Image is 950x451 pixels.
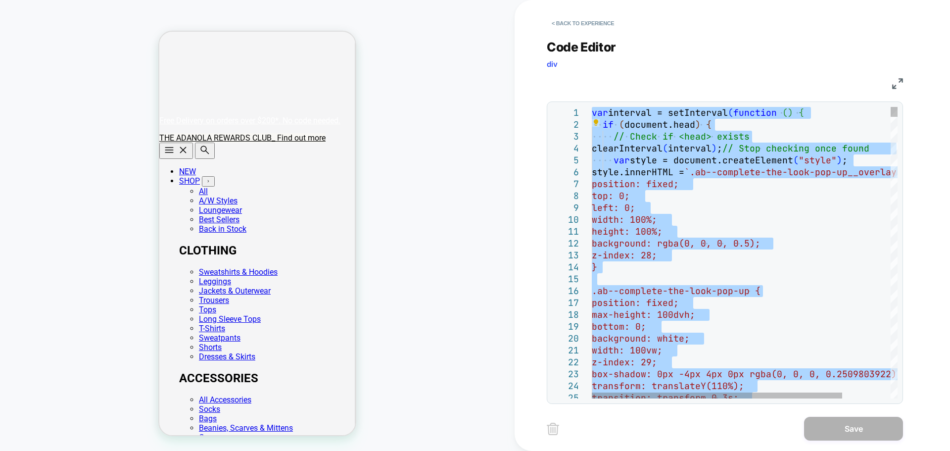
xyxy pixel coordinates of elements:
[40,401,57,410] a: Caps
[722,143,869,154] span: // Stop checking once found
[592,119,600,127] div: Show Code Actions (Ctrl+.)
[592,285,760,297] span: .ab--complete-the-look-pop-up {
[592,392,739,403] span: transition: transform 0.3s;
[614,154,630,166] span: var
[40,311,62,320] a: Shorts
[592,309,695,320] span: max-height: 100dvh;
[552,261,579,273] div: 14
[40,155,48,164] a: All
[733,107,777,118] span: function
[552,297,579,309] div: 17
[853,368,902,380] span: 9803922);
[892,78,903,89] img: fullscreen
[717,143,722,154] span: ;
[799,107,804,118] span: {
[782,107,788,118] span: (
[20,145,41,154] a: SHOP
[547,423,559,435] img: delete
[552,131,579,143] div: 3
[804,417,903,441] button: Save
[684,166,907,178] span: `.ab--complete-the-look-pop-up__overlay {
[552,356,579,368] div: 22
[547,40,616,54] span: Code Editor
[706,119,712,130] span: {
[40,236,118,245] a: Sweatshirts & Hoodies
[592,107,608,118] span: var
[592,297,679,308] span: position: fixed;
[592,178,679,190] span: position: fixed;
[40,254,111,264] a: Jackets & Outerwear
[592,345,663,356] span: width: 100vw;
[728,107,733,118] span: (
[40,363,92,373] a: All Accessories
[40,164,78,174] a: A/W Styles
[552,238,579,250] div: 12
[552,309,579,321] div: 18
[592,250,657,261] span: z-index: 28;
[552,166,579,178] div: 6
[552,392,579,404] div: 25
[592,333,690,344] span: background: white;
[40,193,87,202] a: Back in Stock
[552,273,579,285] div: 15
[712,143,717,154] span: )
[40,273,57,283] a: Tops
[592,166,684,178] span: style.innerHTML =
[40,283,101,292] a: Long Sleeve Tops
[20,340,196,353] h2: ACCESSORIES
[624,119,695,130] span: document.head
[40,382,57,392] a: Bags
[592,238,760,249] span: background: rgba(0, 0, 0, 0.5);
[592,143,663,154] span: clearInterval
[592,380,744,392] span: transform: translateY(110%);
[552,119,579,131] div: 2
[547,59,558,69] span: div
[40,392,134,401] a: Beanies, Scarves & Mittens
[552,154,579,166] div: 5
[793,154,799,166] span: (
[552,143,579,154] div: 4
[630,154,793,166] span: style = document.createElement
[552,333,579,345] div: 20
[547,15,619,31] button: < Back to experience
[552,226,579,238] div: 11
[40,264,70,273] a: Trousers
[695,119,701,130] span: )
[608,107,728,118] span: interval = setInterval
[40,373,61,382] a: Socks
[552,202,579,214] div: 9
[592,190,630,201] span: top: 0;
[799,154,837,166] span: "style"
[592,261,597,273] span: }
[552,321,579,333] div: 19
[20,135,37,145] a: NEW
[668,143,712,154] span: interval
[552,345,579,356] div: 21
[663,143,668,154] span: (
[552,368,579,380] div: 23
[552,214,579,226] div: 10
[592,214,657,225] span: width: 100%;
[40,301,81,311] a: Sweatpants
[40,174,83,183] a: Loungewear
[592,226,663,237] span: height: 100%;
[592,356,657,368] span: z-index: 29;
[837,154,842,166] span: )
[552,178,579,190] div: 7
[40,292,66,301] a: T-Shirts
[552,107,579,119] div: 1
[592,321,646,332] span: bottom: 0;
[40,183,80,193] a: Best Sellers
[40,320,96,330] a: Dresses & Skirts
[614,131,750,142] span: // Check if <head> exists
[788,107,793,118] span: )
[842,154,848,166] span: ;
[592,368,853,380] span: box-shadow: 0px -4px 4px 0px rgba(0, 0, 0, 0.250
[619,119,624,130] span: (
[552,285,579,297] div: 16
[552,190,579,202] div: 8
[552,250,579,261] div: 13
[603,119,614,130] span: if
[552,380,579,392] div: 24
[40,245,72,254] a: Leggings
